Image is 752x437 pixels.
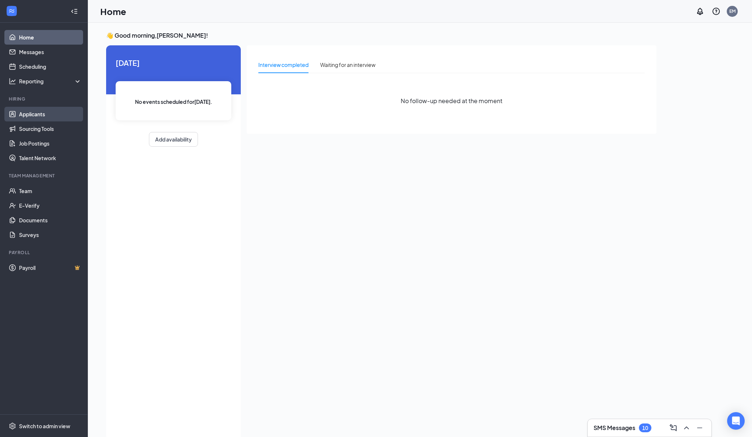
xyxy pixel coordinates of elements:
[694,422,706,434] button: Minimize
[116,57,231,68] span: [DATE]
[712,7,721,16] svg: QuestionInfo
[682,423,691,432] svg: ChevronUp
[642,425,648,431] div: 10
[19,198,82,213] a: E-Verify
[19,107,82,121] a: Applicants
[19,184,82,198] a: Team
[19,136,82,151] a: Job Postings
[681,422,692,434] button: ChevronUp
[19,260,82,275] a: PayrollCrown
[401,96,502,105] span: No follow-up needed at the moment
[727,412,745,430] div: Open Intercom Messenger
[106,31,656,39] h3: 👋 Good morning, [PERSON_NAME] !
[696,7,704,16] svg: Notifications
[19,227,82,242] a: Surveys
[149,132,198,147] button: Add availability
[19,422,70,430] div: Switch to admin view
[9,422,16,430] svg: Settings
[594,424,635,432] h3: SMS Messages
[695,423,704,432] svg: Minimize
[258,61,308,69] div: Interview completed
[135,98,212,106] span: No events scheduled for [DATE] .
[320,61,375,69] div: Waiting for an interview
[19,151,82,165] a: Talent Network
[19,121,82,136] a: Sourcing Tools
[9,96,80,102] div: Hiring
[19,45,82,59] a: Messages
[9,173,80,179] div: Team Management
[19,213,82,227] a: Documents
[19,30,82,45] a: Home
[9,249,80,256] div: Payroll
[71,8,78,15] svg: Collapse
[19,78,82,85] div: Reporting
[729,8,736,14] div: EM
[100,5,126,18] h1: Home
[8,7,15,15] svg: WorkstreamLogo
[669,423,678,432] svg: ComposeMessage
[19,59,82,74] a: Scheduling
[667,422,679,434] button: ComposeMessage
[9,78,16,85] svg: Analysis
